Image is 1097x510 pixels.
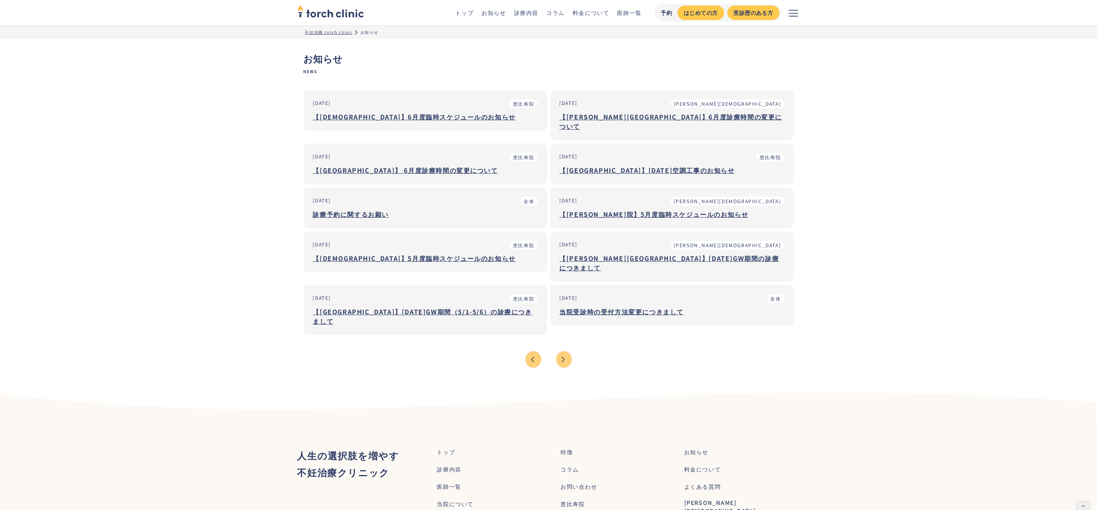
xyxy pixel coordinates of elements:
div: 【[PERSON_NAME]院】5月度臨時スケジュールのお知らせ [560,209,784,219]
a: Next Page [556,351,572,368]
div: [DATE] [560,294,578,301]
div: 【[DEMOGRAPHIC_DATA]】5月度臨時スケジュールのお知らせ [313,253,538,263]
a: [DATE]全体診療予約に関するお願い [304,187,547,228]
a: [DATE]恵比寿院【[GEOGRAPHIC_DATA]】[DATE]空調工事のお知らせ [550,143,794,184]
a: [DATE]恵比寿院【[GEOGRAPHIC_DATA]】[DATE]GW期間（5/1-5/6）の診療につきまして [304,285,547,335]
a: お問い合わせ [560,482,597,491]
h1: お知らせ [304,51,794,74]
div: 受診歴のある方 [734,9,773,17]
strong: 人生の選択肢を増やす ‍ [297,448,399,462]
div: 【[PERSON_NAME][GEOGRAPHIC_DATA]】[DATE]GW期間の診療につきまして [560,253,784,272]
a: [DATE][PERSON_NAME][DEMOGRAPHIC_DATA]【[PERSON_NAME][GEOGRAPHIC_DATA]】6月度診療時間の変更について [550,90,794,140]
a: [DATE]恵比寿院【[GEOGRAPHIC_DATA]】 6月度診療時間の変更について [304,143,547,184]
a: 不妊治療 torch clinic [305,29,353,35]
div: [PERSON_NAME][DEMOGRAPHIC_DATA] [674,242,781,249]
div: 全体 [770,295,781,302]
div: [DATE] [313,241,331,248]
div: 恵比寿院 [513,295,534,302]
a: [DATE]恵比寿院【[DEMOGRAPHIC_DATA]】5月度臨時スケジュールのお知らせ [304,231,547,272]
a: お知らせ [482,9,506,17]
div: 恵比寿院 [513,100,534,107]
a: [DATE]恵比寿院【[DEMOGRAPHIC_DATA]】6月度臨時スケジュールのお知らせ [304,90,547,131]
a: [DATE]全体当院受診時の受付方法変更につきまして [550,285,794,326]
div: 恵比寿院 [513,154,534,161]
div: [DATE] [313,294,331,301]
a: [DATE][PERSON_NAME][DEMOGRAPHIC_DATA]【[PERSON_NAME]院】5月度臨時スケジュールのお知らせ [550,187,794,228]
div: 恵比寿院 [513,242,534,249]
a: よくある質問 [684,482,721,491]
div: 【[GEOGRAPHIC_DATA]】[DATE]空調工事のお知らせ [560,165,784,175]
div: 診療予約に関するお願い [313,209,538,219]
div: 当院受診時の受付方法変更につきまして [560,307,784,316]
div: 【[GEOGRAPHIC_DATA]】 6月度診療時間の変更について [313,165,538,175]
div: 恵比寿院 [760,154,781,161]
a: 当院について [437,500,474,508]
a: 診療内容 [437,465,462,473]
div: お知らせ [361,29,379,35]
a: 料金について [684,465,721,473]
div: [DATE] [313,197,331,204]
div: 【[PERSON_NAME][GEOGRAPHIC_DATA]】6月度診療時間の変更について [560,112,784,131]
div: [DATE] [313,99,331,106]
a: 受診歴のある方 [727,6,780,20]
a: お知らせ [684,448,709,456]
a: 医師一覧 [437,482,462,491]
a: 恵比寿院 [560,500,585,508]
a: Previous Page [525,351,542,368]
a: トップ [456,9,474,17]
a: コラム [546,9,565,17]
div: 【[GEOGRAPHIC_DATA]】[DATE]GW期間（5/1-5/6）の診療につきまして [313,307,538,326]
div: [DATE] [560,99,578,106]
div: [DATE] [313,153,331,160]
div: [DATE] [560,241,578,248]
a: トップ [437,448,456,456]
span: News [304,69,794,74]
a: コラム [560,465,579,473]
div: 予約 [661,9,673,17]
a: [DATE][PERSON_NAME][DEMOGRAPHIC_DATA]【[PERSON_NAME][GEOGRAPHIC_DATA]】[DATE]GW期間の診療につきまして [550,231,794,282]
strong: 不妊治療クリニック [297,465,390,479]
div: [DATE] [560,197,578,204]
a: 診療内容 [514,9,538,17]
a: home [297,6,364,20]
img: torch clinic [297,2,364,20]
a: はじめての方 [678,6,724,20]
div: ‍ [297,447,399,481]
div: [PERSON_NAME][DEMOGRAPHIC_DATA] [674,198,781,205]
div: [PERSON_NAME][DEMOGRAPHIC_DATA] [674,100,781,107]
div: はじめての方 [684,9,718,17]
div: 【[DEMOGRAPHIC_DATA]】6月度臨時スケジュールのお知らせ [313,112,538,121]
a: 医師一覧 [617,9,642,17]
div: 全体 [524,198,534,205]
a: 料金について [573,9,610,17]
a: 特徴 [560,448,573,456]
div: [DATE] [560,153,578,160]
div: List [304,345,794,374]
